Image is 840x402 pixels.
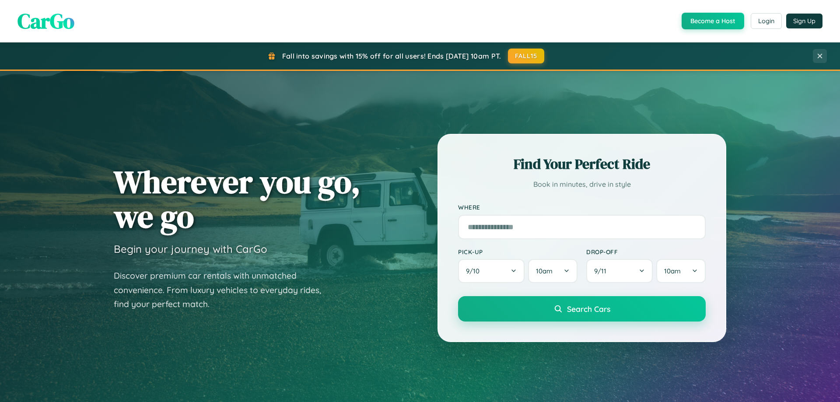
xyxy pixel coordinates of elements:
[282,52,501,60] span: Fall into savings with 15% off for all users! Ends [DATE] 10am PT.
[458,259,525,283] button: 9/10
[458,178,706,191] p: Book in minutes, drive in style
[17,7,74,35] span: CarGo
[466,267,484,275] span: 9 / 10
[458,154,706,174] h2: Find Your Perfect Ride
[536,267,553,275] span: 10am
[586,259,653,283] button: 9/11
[528,259,577,283] button: 10am
[458,248,577,255] label: Pick-up
[586,248,706,255] label: Drop-off
[458,204,706,211] label: Where
[682,13,744,29] button: Become a Host
[114,269,332,311] p: Discover premium car rentals with unmatched convenience. From luxury vehicles to everyday rides, ...
[567,304,610,314] span: Search Cars
[751,13,782,29] button: Login
[508,49,545,63] button: FALL15
[656,259,706,283] button: 10am
[664,267,681,275] span: 10am
[786,14,822,28] button: Sign Up
[114,242,267,255] h3: Begin your journey with CarGo
[458,296,706,322] button: Search Cars
[114,164,360,234] h1: Wherever you go, we go
[594,267,611,275] span: 9 / 11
